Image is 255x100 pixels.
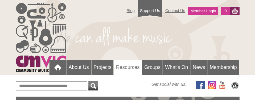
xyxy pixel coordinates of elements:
[163,60,190,75] a: What's On
[91,60,114,75] a: Projects
[230,81,240,89] img: CMVic Blog
[151,81,187,87] span: Get social with us!
[114,60,142,75] a: Resources
[66,60,91,75] a: About Us
[142,60,163,75] a: Groups
[124,5,138,16] a: Blog
[208,81,216,89] img: icon-instagram.png
[188,7,218,15] a: Member Login
[207,60,239,75] a: Membership
[221,7,230,15] a: 0
[16,3,66,72] img: cmvic_logo.png
[190,60,207,75] a: News
[162,5,188,16] a: Contact Us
